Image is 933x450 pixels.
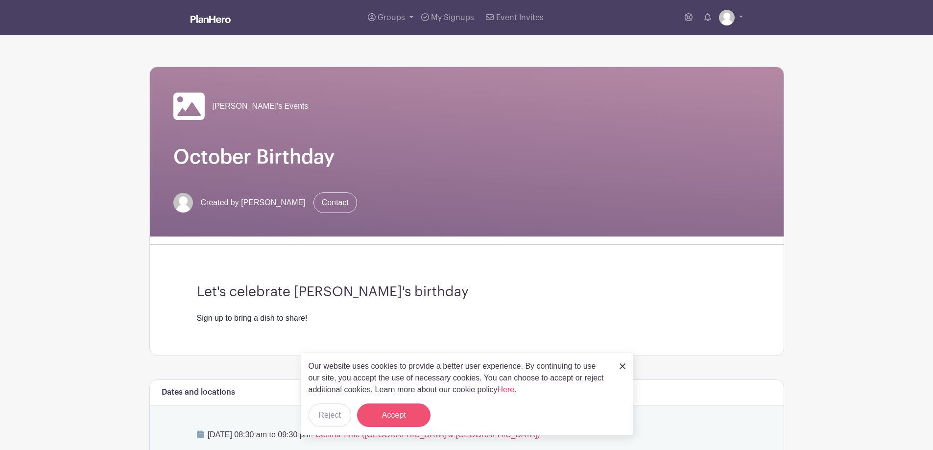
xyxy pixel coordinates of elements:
[309,403,351,427] button: Reject
[719,10,735,25] img: default-ce2991bfa6775e67f084385cd625a349d9dcbb7a52a09fb2fda1e96e2d18dcdb.png
[173,145,760,169] h1: October Birthday
[496,14,544,22] span: Event Invites
[620,363,625,369] img: close_button-5f87c8562297e5c2d7936805f587ecaba9071eb48480494691a3f1689db116b3.svg
[431,14,474,22] span: My Signups
[309,360,609,396] p: Our website uses cookies to provide a better user experience. By continuing to use our site, you ...
[498,385,515,394] a: Here
[201,197,306,209] span: Created by [PERSON_NAME]
[197,284,737,301] h3: Let's celebrate [PERSON_NAME]'s birthday
[357,403,431,427] button: Accept
[191,15,231,23] img: logo_white-6c42ec7e38ccf1d336a20a19083b03d10ae64f83f12c07503d8b9e83406b4c7d.svg
[173,193,193,213] img: default-ce2991bfa6775e67f084385cd625a349d9dcbb7a52a09fb2fda1e96e2d18dcdb.png
[311,430,540,439] span: - Central Time ([GEOGRAPHIC_DATA] & [GEOGRAPHIC_DATA])
[313,192,357,213] a: Contact
[378,14,405,22] span: Groups
[197,312,737,324] div: Sign up to bring a dish to share!
[197,429,737,441] p: [DATE] 08:30 am to 09:30 pm
[213,100,309,112] span: [PERSON_NAME]'s Events
[162,388,235,397] h6: Dates and locations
